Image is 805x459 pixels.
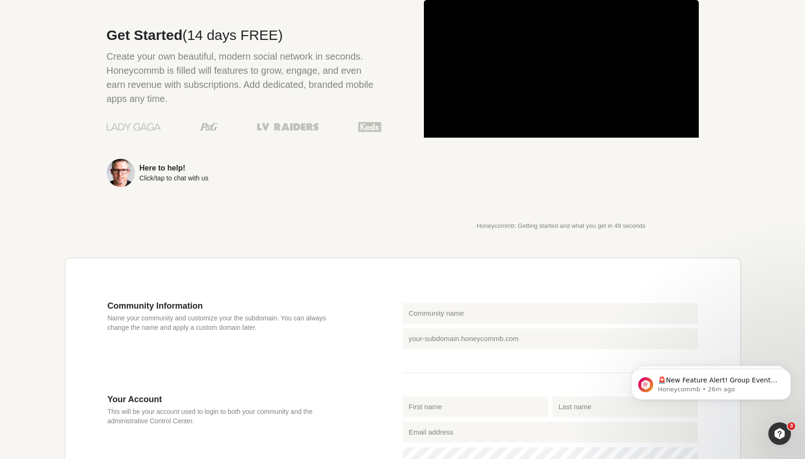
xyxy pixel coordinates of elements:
img: Las Vegas Raiders [257,123,319,131]
p: Create your own beautiful, modern social network in seconds. Honeycommb is filled will features t... [107,49,382,106]
iframe: To enrich screen reader interactions, please activate Accessibility in Grammarly extension settings [617,349,805,420]
span: (14 days FREE) [182,27,282,43]
input: Last name [553,397,698,417]
input: your-subdomain.honeycommb.com [403,328,698,349]
p: Name your community and customize your the subdomain. You can always change the name and apply a ... [108,313,346,332]
input: Email address [403,422,698,443]
img: Lady Gaga [107,120,161,134]
span: 3 [788,422,795,430]
iframe: Intercom live chat [768,422,791,445]
p: This will be your account used to login to both your community and the administrative Control Cen... [108,407,346,426]
h3: Community Information [108,301,346,311]
img: Sean [107,159,135,187]
input: Community name [403,303,698,324]
div: Here to help! [140,164,209,172]
a: Here to help!Click/tap to chat with us [107,159,382,187]
input: First name [403,397,548,417]
p: Honeycommb: Getting started and what you get in 49 seconds [424,223,699,229]
div: Click/tap to chat with us [140,175,209,181]
h3: Your Account [108,394,346,405]
img: Keds [358,121,382,133]
h2: Get Started [107,28,382,42]
img: Procter & Gamble [200,123,218,131]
